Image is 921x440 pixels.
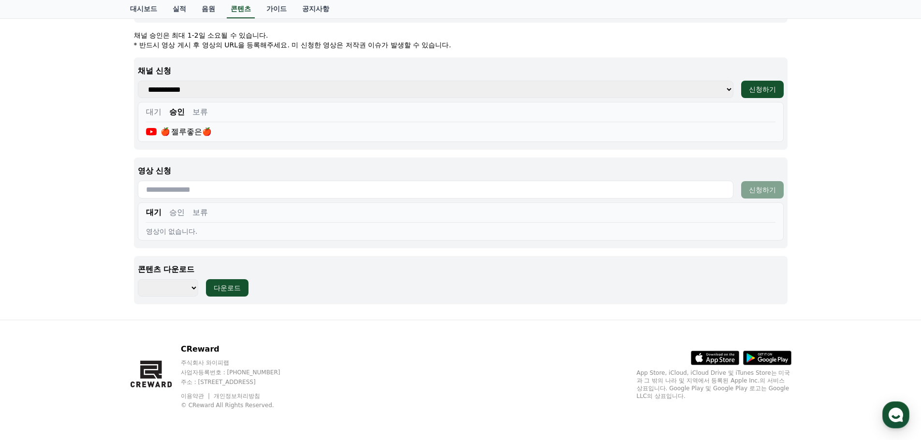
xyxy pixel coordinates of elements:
[146,106,161,118] button: 대기
[88,321,100,329] span: 대화
[146,126,212,138] div: 🍎 젤루좋은🍎
[134,40,788,50] p: * 반드시 영상 게시 후 영상의 URL을 등록해주세요. 미 신청한 영상은 저작권 이슈가 발생할 수 있습니다.
[749,185,776,195] div: 신청하기
[214,283,241,293] div: 다운로드
[181,378,299,386] p: 주소 : [STREET_ADDRESS]
[192,207,208,218] button: 보류
[749,85,776,94] div: 신청하기
[149,321,161,328] span: 설정
[3,306,64,330] a: 홈
[125,306,186,330] a: 설정
[169,106,185,118] button: 승인
[192,106,208,118] button: 보류
[181,393,211,399] a: 이용약관
[138,65,784,77] p: 채널 신청
[30,321,36,328] span: 홈
[134,30,788,40] p: 채널 승인은 최대 1-2일 소요될 수 있습니다.
[138,165,784,177] p: 영상 신청
[169,207,185,218] button: 승인
[146,227,775,236] div: 영상이 없습니다.
[181,343,299,355] p: CReward
[146,207,161,218] button: 대기
[181,401,299,409] p: © CReward All Rights Reserved.
[206,279,249,297] button: 다운로드
[181,359,299,367] p: 주식회사 와이피랩
[138,264,784,275] p: 콘텐츠 다운로드
[181,369,299,376] p: 사업자등록번호 : [PHONE_NUMBER]
[741,181,784,199] button: 신청하기
[64,306,125,330] a: 대화
[214,393,260,399] a: 개인정보처리방침
[741,81,784,98] button: 신청하기
[637,369,791,400] p: App Store, iCloud, iCloud Drive 및 iTunes Store는 미국과 그 밖의 나라 및 지역에서 등록된 Apple Inc.의 서비스 상표입니다. Goo...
